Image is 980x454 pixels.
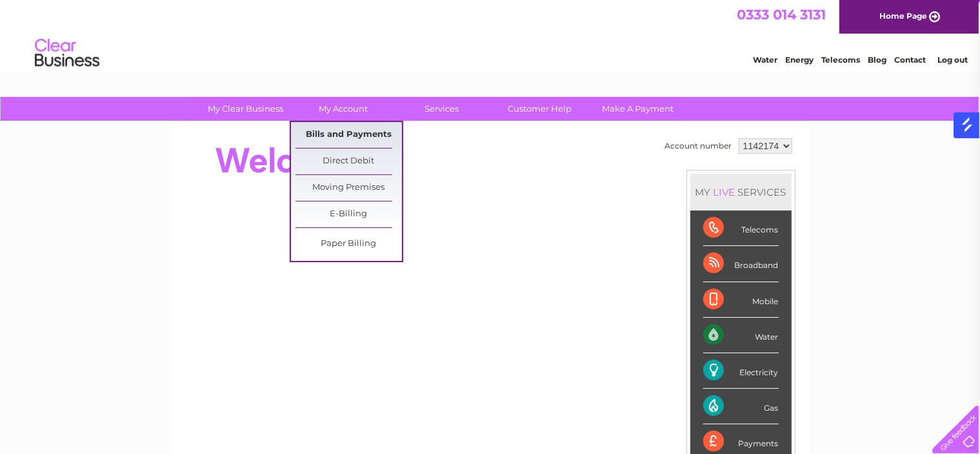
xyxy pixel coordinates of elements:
[290,97,397,121] a: My Account
[192,97,299,121] a: My Clear Business
[34,34,100,73] img: logo.png
[894,55,926,65] a: Contact
[753,55,777,65] a: Water
[703,389,779,424] div: Gas
[295,149,402,174] a: Direct Debit
[937,55,968,65] a: Log out
[388,97,495,121] a: Services
[690,174,792,211] div: MY SERVICES
[785,55,814,65] a: Energy
[585,97,691,121] a: Make A Payment
[186,7,795,63] div: Clear Business is a trading name of Verastar Limited (registered in [GEOGRAPHIC_DATA] No. 3667643...
[711,186,738,198] div: LIVE
[821,55,860,65] a: Telecoms
[703,318,779,353] div: Water
[295,175,402,201] a: Moving Premises
[486,97,593,121] a: Customer Help
[295,231,402,257] a: Paper Billing
[703,353,779,389] div: Electricity
[703,282,779,318] div: Mobile
[662,135,735,157] td: Account number
[295,201,402,227] a: E-Billing
[703,211,779,246] div: Telecoms
[737,6,826,23] a: 0333 014 3131
[868,55,886,65] a: Blog
[959,117,975,132] img: salesgear logo
[703,246,779,282] div: Broadband
[295,122,402,148] a: Bills and Payments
